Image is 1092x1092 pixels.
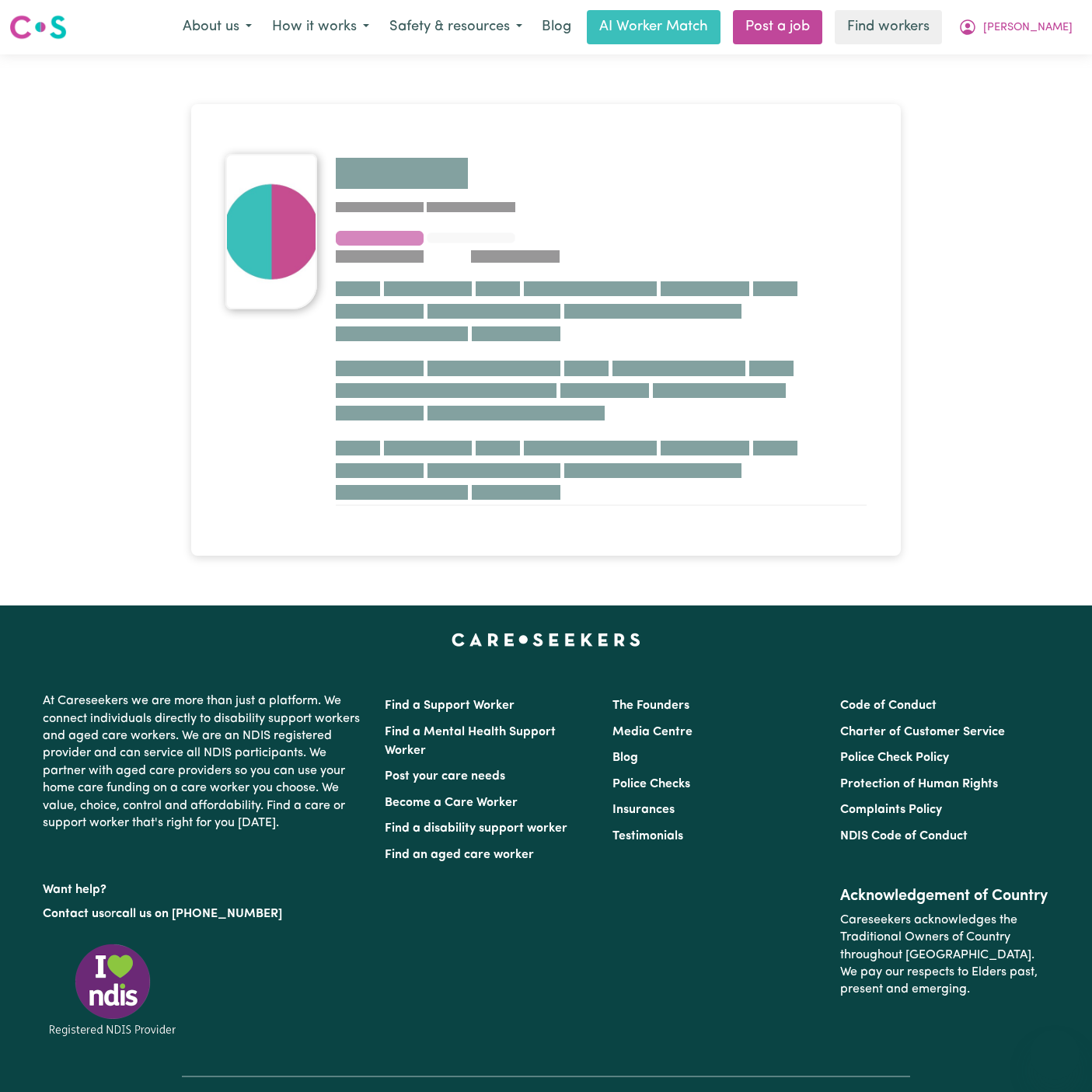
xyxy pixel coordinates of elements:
[379,11,532,44] button: Safety & resources
[733,10,822,44] a: Post a job
[262,11,379,44] button: How it works
[385,797,518,809] a: Become a Care Worker
[452,633,640,646] a: Careseekers home page
[612,726,693,738] a: Media Centre
[385,822,567,835] a: Find a disability support worker
[385,849,534,861] a: Find an aged care worker
[840,804,942,816] a: Complaints Policy
[840,778,998,790] a: Protection of Human Rights
[1030,1030,1080,1080] iframe: Button to launch messaging window
[840,830,968,843] a: NDIS Code of Conduct
[9,13,67,41] img: Careseekers logo
[612,700,689,712] a: The Founders
[116,908,282,920] a: call us on [PHONE_NUMBER]
[983,19,1073,37] span: [PERSON_NAME]
[612,778,690,790] a: Police Checks
[840,752,949,764] a: Police Check Policy
[532,10,581,44] a: Blog
[43,686,366,838] p: At Careseekers we are more than just a platform. We connect individuals directly to disability su...
[840,887,1049,905] h2: Acknowledgement of Country
[840,726,1005,738] a: Charter of Customer Service
[173,11,262,44] button: About us
[43,941,183,1038] img: Registered NDIS provider
[612,752,638,764] a: Blog
[385,726,556,757] a: Find a Mental Health Support Worker
[43,908,104,920] a: Contact us
[612,804,675,816] a: Insurances
[948,11,1083,44] button: My Account
[835,10,942,44] a: Find workers
[385,770,505,783] a: Post your care needs
[612,830,683,843] a: Testimonials
[840,905,1049,1005] p: Careseekers acknowledges the Traditional Owners of Country throughout [GEOGRAPHIC_DATA]. We pay o...
[43,875,366,898] p: Want help?
[385,700,515,712] a: Find a Support Worker
[587,10,720,44] a: AI Worker Match
[43,899,366,929] p: or
[9,9,67,45] a: Careseekers logo
[840,700,937,712] a: Code of Conduct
